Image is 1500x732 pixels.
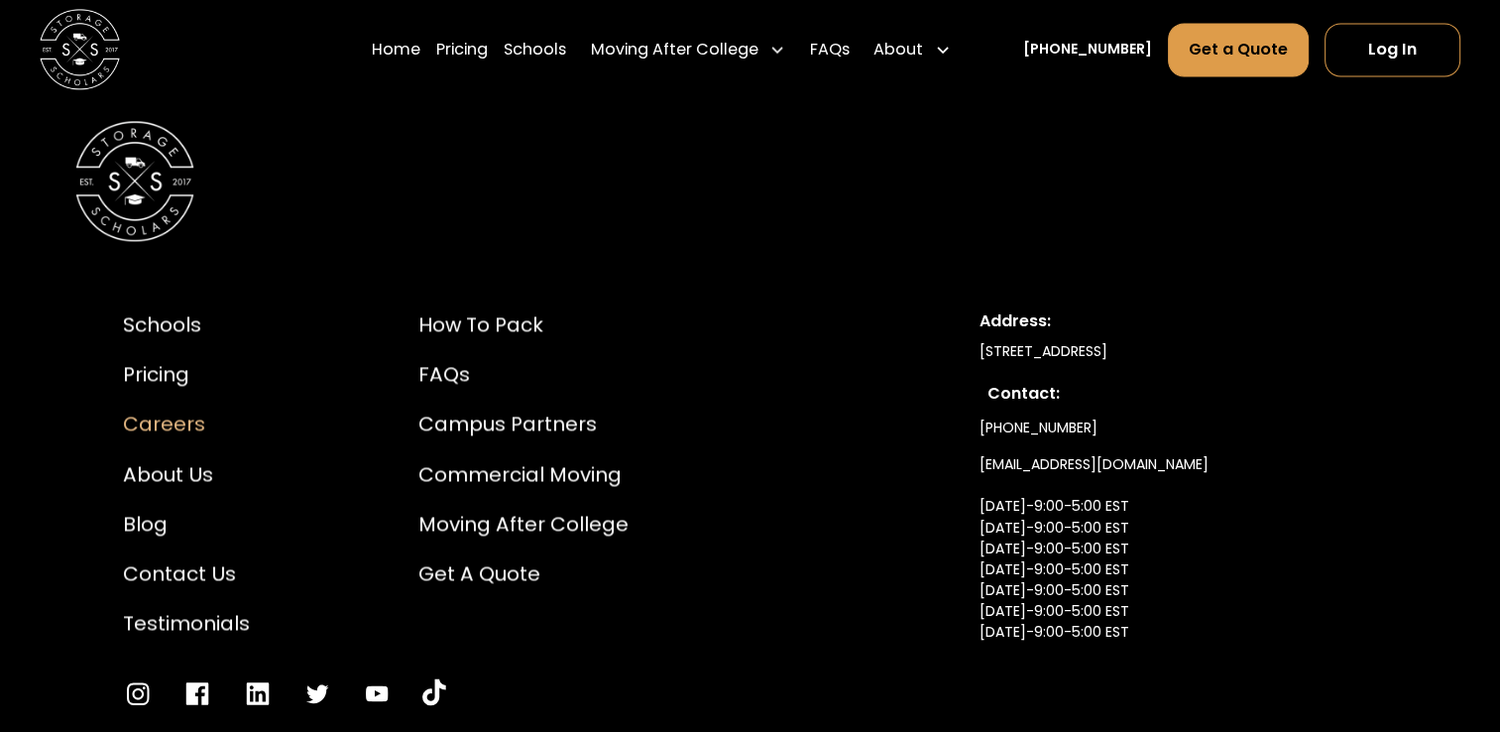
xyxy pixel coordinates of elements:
[422,678,446,708] a: Go to YouTube
[302,678,332,708] a: Go to Twitter
[123,678,153,708] a: Go to Instagram
[1325,23,1460,76] a: Log In
[873,38,923,61] div: About
[123,509,250,539] a: Blog
[418,558,629,588] a: Get a Quote
[123,608,250,638] a: Testimonials
[418,309,629,339] a: How to Pack
[418,359,629,389] a: FAQs
[362,678,392,708] a: Go to YouTube
[436,22,488,77] a: Pricing
[582,22,793,77] div: Moving After College
[1168,23,1309,76] a: Get a Quote
[372,22,420,77] a: Home
[590,38,757,61] div: Moving After College
[980,410,1097,446] a: [PHONE_NUMBER]
[810,22,850,77] a: FAQs
[504,22,566,77] a: Schools
[865,22,959,77] div: About
[40,10,120,90] img: Storage Scholars main logo
[418,509,629,539] a: Moving After College
[980,309,1378,333] div: Address:
[1022,40,1151,61] a: [PHONE_NUMBER]
[182,678,212,708] a: Go to Facebook
[123,558,250,588] a: Contact Us
[980,446,1209,693] a: [EMAIL_ADDRESS][DOMAIN_NAME][DATE]-9:00-5:00 EST[DATE]-9:00-5:00 EST[DATE]-9:00-5:00 EST[DATE]-9:...
[123,309,250,339] a: Schools
[123,409,250,438] a: Careers
[123,359,250,389] a: Pricing
[418,459,629,489] a: Commercial Moving
[980,341,1378,362] div: [STREET_ADDRESS]
[123,459,250,489] a: About Us
[75,121,195,241] img: Storage Scholars Logomark.
[40,10,120,90] a: home
[418,409,629,438] a: Campus Partners
[243,678,273,708] a: Go to LinkedIn
[987,382,1369,406] div: Contact:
